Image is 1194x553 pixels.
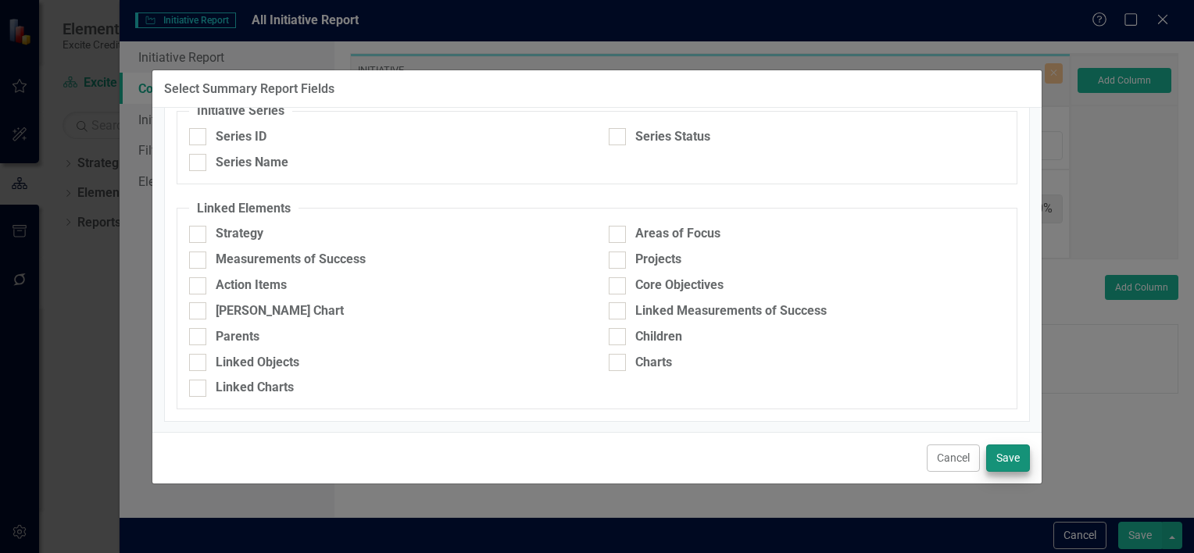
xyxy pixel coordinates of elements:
[986,444,1030,472] button: Save
[635,354,672,372] div: Charts
[189,102,292,120] legend: Initiative Series
[189,200,298,218] legend: Linked Elements
[216,276,287,294] div: Action Items
[216,251,366,269] div: Measurements of Success
[216,302,344,320] div: [PERSON_NAME] Chart
[216,328,259,346] div: Parents
[216,225,263,243] div: Strategy
[635,225,720,243] div: Areas of Focus
[635,276,724,294] div: Core Objectives
[164,82,334,96] div: Select Summary Report Fields
[635,251,681,269] div: Projects
[927,444,980,472] button: Cancel
[216,154,288,172] div: Series Name
[216,379,294,397] div: Linked Charts
[216,354,299,372] div: Linked Objects
[635,302,827,320] div: Linked Measurements of Success
[216,128,266,146] div: Series ID
[635,128,710,146] div: Series Status
[635,328,682,346] div: Children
